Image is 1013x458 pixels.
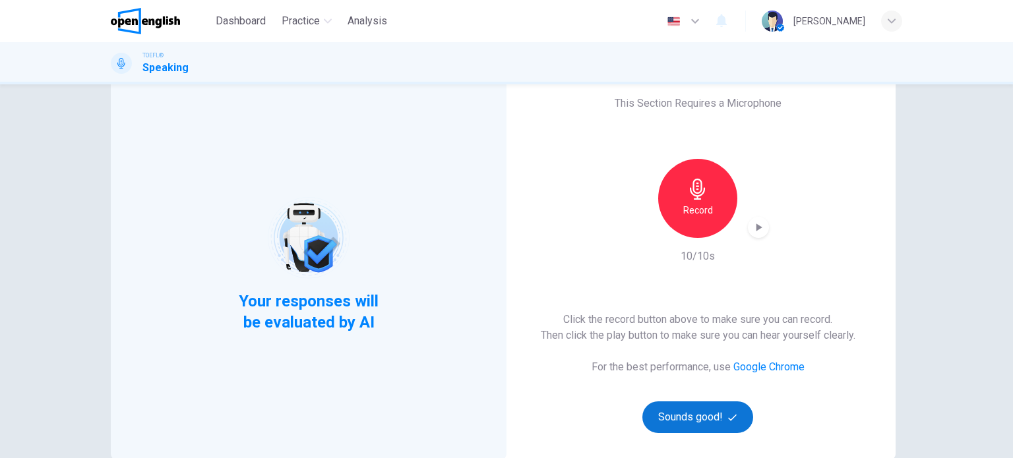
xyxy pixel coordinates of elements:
img: Profile picture [762,11,783,32]
button: Sounds good! [642,401,753,433]
a: Google Chrome [733,360,805,373]
h6: 10/10s [681,248,715,264]
h6: For the best performance, use [592,359,805,375]
button: Analysis [342,9,392,33]
img: en [665,16,682,26]
button: Record [658,159,737,238]
h6: Click the record button above to make sure you can record. Then click the play button to make sur... [541,312,855,343]
h6: This Section Requires a Microphone [615,96,782,111]
span: Analysis [348,13,387,29]
button: Dashboard [210,9,271,33]
div: [PERSON_NAME] [793,13,865,29]
span: Your responses will be evaluated by AI [229,291,389,333]
a: OpenEnglish logo [111,8,210,34]
span: Practice [282,13,320,29]
button: Practice [276,9,337,33]
span: Dashboard [216,13,266,29]
span: TOEFL® [142,51,164,60]
h1: Speaking [142,60,189,76]
img: OpenEnglish logo [111,8,180,34]
h6: Record [683,202,713,218]
img: robot icon [266,196,350,279]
